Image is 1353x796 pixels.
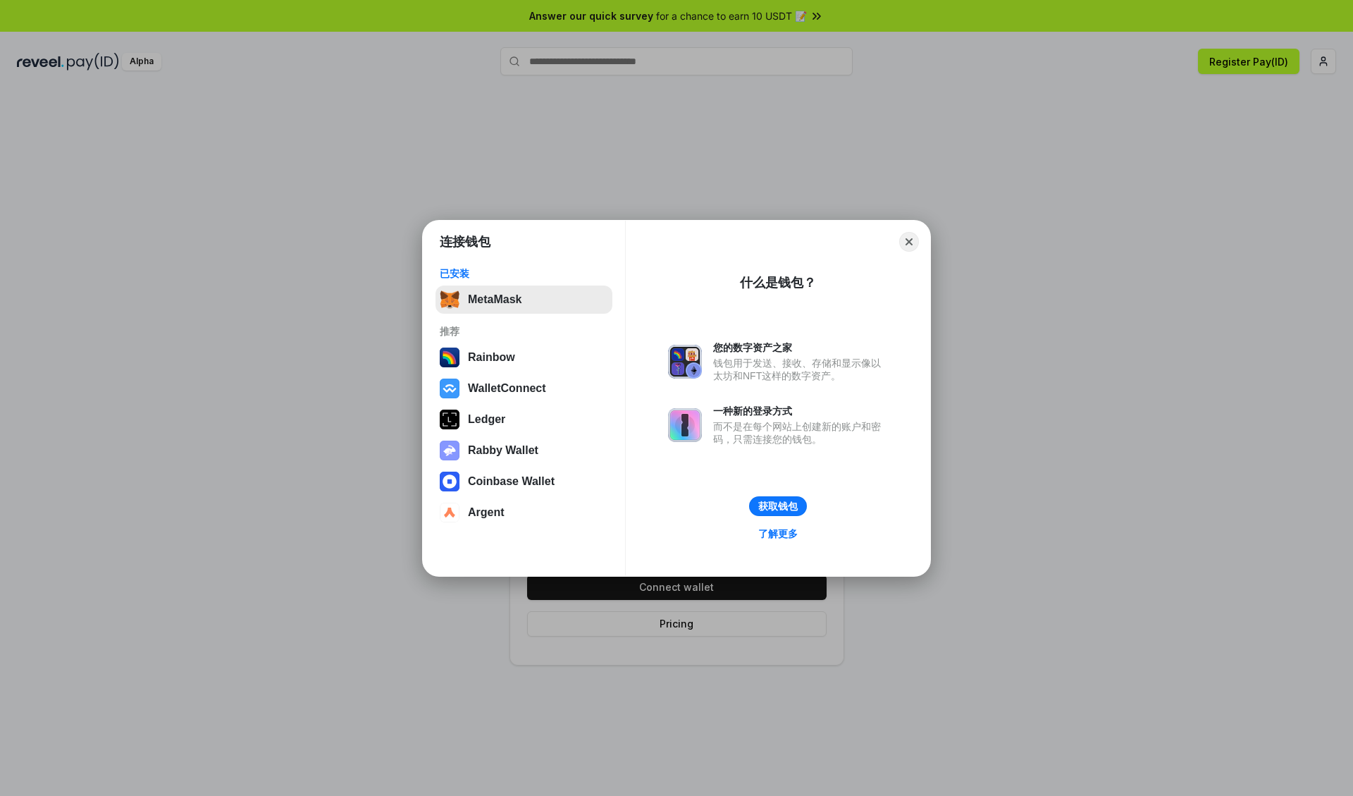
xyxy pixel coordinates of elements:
[440,503,459,522] img: svg+xml,%3Csvg%20width%3D%2228%22%20height%3D%2228%22%20viewBox%3D%220%200%2028%2028%22%20fill%3D...
[440,233,490,250] h1: 连接钱包
[440,441,459,460] img: svg+xml,%3Csvg%20xmlns%3D%22http%3A%2F%2Fwww.w3.org%2F2000%2Fsvg%22%20fill%3D%22none%22%20viewBox...
[468,351,515,364] div: Rainbow
[468,413,505,426] div: Ledger
[713,420,888,446] div: 而不是在每个网站上创建新的账户和密码，只需连接您的钱包。
[758,500,798,513] div: 获取钱包
[668,345,702,379] img: svg+xml,%3Csvg%20xmlns%3D%22http%3A%2F%2Fwww.w3.org%2F2000%2Fsvg%22%20fill%3D%22none%22%20viewBox...
[713,341,888,354] div: 您的数字资产之家
[468,506,505,519] div: Argent
[435,467,612,496] button: Coinbase Wallet
[468,293,521,306] div: MetaMask
[758,527,798,540] div: 了解更多
[435,436,612,465] button: Rabby Wallet
[435,286,612,314] button: MetaMask
[440,325,608,338] div: 推荐
[713,405,888,417] div: 一种新的登录方式
[440,267,608,280] div: 已安装
[468,444,538,457] div: Rabby Wallet
[713,357,888,382] div: 钱包用于发送、接收、存储和显示像以太坊和NFT这样的数字资产。
[435,374,612,403] button: WalletConnect
[440,410,459,429] img: svg+xml,%3Csvg%20xmlns%3D%22http%3A%2F%2Fwww.w3.org%2F2000%2Fsvg%22%20width%3D%2228%22%20height%3...
[440,472,459,491] img: svg+xml,%3Csvg%20width%3D%2228%22%20height%3D%2228%22%20viewBox%3D%220%200%2028%2028%22%20fill%3D...
[750,525,806,543] a: 了解更多
[740,274,816,291] div: 什么是钱包？
[435,343,612,372] button: Rainbow
[435,405,612,434] button: Ledger
[440,379,459,398] img: svg+xml,%3Csvg%20width%3D%2228%22%20height%3D%2228%22%20viewBox%3D%220%200%2028%2028%22%20fill%3D...
[435,498,612,527] button: Argent
[899,232,919,252] button: Close
[668,408,702,442] img: svg+xml,%3Csvg%20xmlns%3D%22http%3A%2F%2Fwww.w3.org%2F2000%2Fsvg%22%20fill%3D%22none%22%20viewBox...
[468,382,546,395] div: WalletConnect
[468,475,555,488] div: Coinbase Wallet
[440,348,459,367] img: svg+xml,%3Csvg%20width%3D%22120%22%20height%3D%22120%22%20viewBox%3D%220%200%20120%20120%22%20fil...
[749,496,807,516] button: 获取钱包
[440,290,459,310] img: svg+xml,%3Csvg%20fill%3D%22none%22%20height%3D%2233%22%20viewBox%3D%220%200%2035%2033%22%20width%...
